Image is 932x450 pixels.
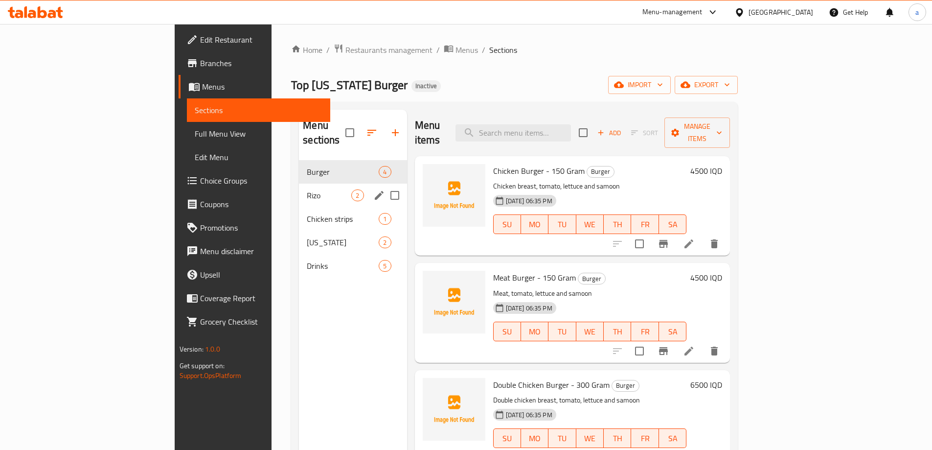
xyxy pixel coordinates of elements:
[659,322,686,341] button: SA
[604,214,631,234] button: TH
[360,121,384,144] span: Sort sections
[608,325,627,339] span: TH
[187,98,330,122] a: Sections
[179,263,330,286] a: Upsell
[631,428,659,448] button: FR
[379,237,391,248] div: items
[291,44,738,56] nav: breadcrumb
[423,378,485,441] img: Double Chicken Burger - 300 Gram
[200,57,322,69] span: Branches
[635,431,655,446] span: FR
[703,232,726,256] button: delete
[180,369,242,382] a: Support.OpsPlatform
[593,125,625,141] span: Add item
[525,325,545,339] span: MO
[307,260,379,272] div: Drinks
[498,217,517,232] span: SU
[205,343,220,355] span: 1.0.0
[493,322,521,341] button: SU
[576,322,604,341] button: WE
[521,322,548,341] button: MO
[307,213,379,225] div: Chicken strips
[552,217,572,232] span: TU
[663,431,682,446] span: SA
[200,175,322,187] span: Choice Groups
[631,214,659,234] button: FR
[690,164,722,178] h6: 4500 IQD
[663,217,682,232] span: SA
[672,120,722,145] span: Manage items
[635,217,655,232] span: FR
[580,431,600,446] span: WE
[683,238,695,250] a: Edit menu item
[659,428,686,448] button: SA
[200,198,322,210] span: Coupons
[493,394,687,406] p: Double chicken breast, tomato, lettuce and samoon
[652,232,675,256] button: Branch-specific-item
[291,74,408,96] span: Top [US_STATE] Burger
[379,214,390,224] span: 1
[200,269,322,281] span: Upsell
[200,245,322,257] span: Menu disclaimer
[596,127,622,139] span: Add
[675,76,738,94] button: export
[498,431,517,446] span: SU
[493,378,610,392] span: Double Chicken Burger - 300 Gram
[379,167,390,177] span: 4
[187,122,330,145] a: Full Menu View
[345,44,432,56] span: Restaurants management
[482,44,485,56] li: /
[525,431,545,446] span: MO
[340,122,360,143] span: Select all sections
[578,273,606,284] div: Burger
[307,166,379,178] span: Burger
[521,428,548,448] button: MO
[334,44,432,56] a: Restaurants management
[493,428,521,448] button: SU
[580,217,600,232] span: WE
[502,304,556,313] span: [DATE] 06:35 PM
[749,7,813,18] div: [GEOGRAPHIC_DATA]
[436,44,440,56] li: /
[200,292,322,304] span: Coverage Report
[493,214,521,234] button: SU
[548,214,576,234] button: TU
[552,431,572,446] span: TU
[384,121,407,144] button: Add section
[493,180,687,192] p: Chicken breast, tomato, lettuce and samoon
[635,325,655,339] span: FR
[593,125,625,141] button: Add
[502,410,556,420] span: [DATE] 06:35 PM
[548,322,576,341] button: TU
[180,359,225,372] span: Get support on:
[411,80,441,92] div: Inactive
[663,325,682,339] span: SA
[379,238,390,247] span: 2
[521,214,548,234] button: MO
[587,166,614,177] span: Burger
[180,343,204,355] span: Version:
[659,214,686,234] button: SA
[612,380,639,391] span: Burger
[202,81,322,93] span: Menus
[423,271,485,333] img: Meat Burger - 150 Gram
[195,104,322,116] span: Sections
[411,82,441,90] span: Inactive
[187,145,330,169] a: Edit Menu
[307,237,379,248] div: Kentucky
[629,234,650,254] span: Select to update
[299,254,407,278] div: Drinks5
[372,188,386,203] button: edit
[578,273,605,284] span: Burger
[352,191,363,200] span: 2
[498,325,517,339] span: SU
[179,169,330,192] a: Choice Groups
[379,261,390,271] span: 5
[576,214,604,234] button: WE
[580,325,600,339] span: WE
[625,125,664,141] span: Select section first
[179,75,330,98] a: Menus
[587,166,614,178] div: Burger
[682,79,730,91] span: export
[552,325,572,339] span: TU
